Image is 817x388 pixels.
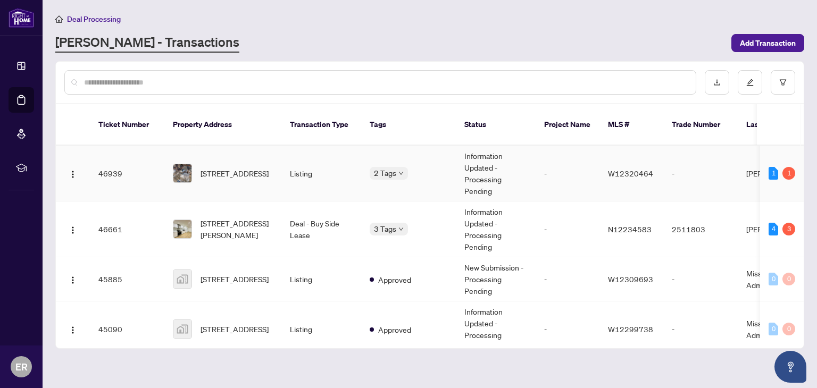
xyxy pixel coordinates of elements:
button: Add Transaction [731,34,804,52]
th: Tags [361,104,456,146]
span: filter [779,79,787,86]
td: Information Updated - Processing Pending [456,201,536,257]
a: [PERSON_NAME] - Transactions [55,33,239,53]
td: - [536,257,599,301]
span: ER [15,359,28,374]
div: 1 [769,167,778,180]
td: Listing [281,301,361,357]
span: [STREET_ADDRESS][PERSON_NAME] [201,217,273,241]
span: Approved [378,324,411,335]
button: edit [738,70,762,95]
span: Add Transaction [740,35,796,52]
span: W12309693 [608,274,653,284]
div: 0 [782,273,795,285]
button: filter [771,70,795,95]
div: 1 [782,167,795,180]
span: home [55,15,63,23]
span: N12234583 [608,224,652,234]
span: [STREET_ADDRESS] [201,167,269,179]
td: - [536,301,599,357]
div: 0 [769,323,778,335]
th: Transaction Type [281,104,361,146]
td: 45090 [90,301,164,357]
img: Logo [69,226,77,234]
td: Listing [281,146,361,201]
td: Information Updated - Processing Pending [456,146,536,201]
th: MLS # [599,104,663,146]
td: 2511803 [663,201,738,257]
td: 45885 [90,257,164,301]
div: 0 [769,273,778,285]
td: - [536,146,599,201]
span: Approved [378,274,411,285]
button: download [705,70,729,95]
th: Property Address [164,104,281,146]
th: Trade Number [663,104,738,146]
span: download [713,79,721,86]
span: down [398,226,404,232]
img: Logo [69,276,77,284]
div: 0 [782,323,795,335]
span: down [398,171,404,176]
img: logo [9,8,34,28]
img: thumbnail-img [173,320,191,338]
td: - [663,301,738,357]
img: thumbnail-img [173,164,191,182]
td: - [663,146,738,201]
td: Information Updated - Processing Pending [456,301,536,357]
td: - [663,257,738,301]
img: thumbnail-img [173,220,191,238]
td: Deal - Buy Side Lease [281,201,361,257]
span: W12299738 [608,324,653,334]
td: 46661 [90,201,164,257]
td: Listing [281,257,361,301]
div: 4 [769,223,778,235]
span: [STREET_ADDRESS] [201,273,269,285]
button: Open asap [774,351,806,383]
span: W12320464 [608,168,653,178]
th: Project Name [536,104,599,146]
span: edit [746,79,754,86]
th: Status [456,104,536,146]
img: thumbnail-img [173,270,191,288]
span: 2 Tags [374,167,396,179]
div: 3 [782,223,795,235]
th: Ticket Number [90,104,164,146]
td: 46939 [90,146,164,201]
td: - [536,201,599,257]
button: Logo [64,221,81,238]
td: New Submission - Processing Pending [456,257,536,301]
img: Logo [69,170,77,179]
span: [STREET_ADDRESS] [201,323,269,335]
button: Logo [64,320,81,338]
img: Logo [69,326,77,334]
span: 3 Tags [374,223,396,235]
button: Logo [64,165,81,182]
button: Logo [64,271,81,288]
span: Deal Processing [67,14,121,24]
